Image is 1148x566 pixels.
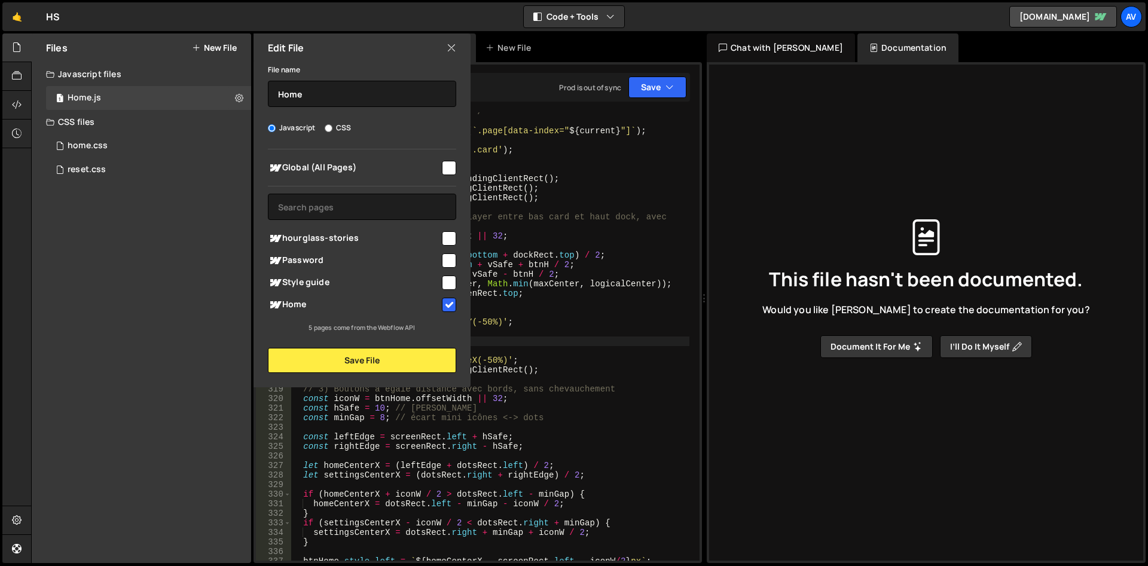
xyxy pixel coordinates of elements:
div: home.css [68,140,108,151]
span: Would you like [PERSON_NAME] to create the documentation for you? [762,303,1089,316]
div: 333 [256,518,291,528]
div: 16304/44043.js [46,86,251,110]
div: New File [486,42,536,54]
div: Home.js [68,93,101,103]
div: 337 [256,556,291,566]
div: Prod is out of sync [559,82,621,93]
button: Code + Tools [524,6,624,27]
div: reset.css [68,164,106,175]
div: home.css [46,134,251,158]
small: 5 pages come from the Webflow API [309,323,415,332]
button: Document it for me [820,335,933,358]
input: Search pages [268,194,456,220]
div: 329 [256,480,291,489]
div: 325 [256,442,291,451]
div: 327 [256,461,291,470]
div: 322 [256,413,291,423]
button: Save File [268,348,456,373]
div: 324 [256,432,291,442]
div: 331 [256,499,291,509]
div: 328 [256,470,291,480]
h2: Edit File [268,41,304,54]
div: 321 [256,403,291,413]
div: 323 [256,423,291,432]
span: Global (All Pages) [268,161,440,175]
label: File name [268,64,300,76]
button: I’ll do it myself [940,335,1032,358]
input: Name [268,81,456,107]
span: 1 [56,94,63,104]
label: Javascript [268,122,316,134]
div: 334 [256,528,291,537]
span: Password [268,253,440,268]
div: 16304/44235.css [46,158,251,182]
span: hourglass-stories [268,231,440,246]
div: 326 [256,451,291,461]
div: Javascript files [32,62,251,86]
input: Javascript [268,124,276,132]
button: Save [628,77,686,98]
input: CSS [325,124,332,132]
div: HS [46,10,60,24]
div: Documentation [857,33,958,62]
span: This file hasn't been documented. [769,270,1083,289]
span: Style guide [268,276,440,290]
div: CSS files [32,110,251,134]
div: 332 [256,509,291,518]
a: [DOMAIN_NAME] [1009,6,1117,27]
a: 🤙 [2,2,32,31]
h2: Files [46,41,68,54]
div: 319 [256,384,291,394]
div: 320 [256,394,291,403]
a: Av [1120,6,1142,27]
button: New File [192,43,237,53]
div: 336 [256,547,291,556]
div: Chat with [PERSON_NAME] [707,33,855,62]
div: 330 [256,489,291,499]
span: Home [268,298,440,312]
label: CSS [325,122,351,134]
div: 335 [256,537,291,547]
